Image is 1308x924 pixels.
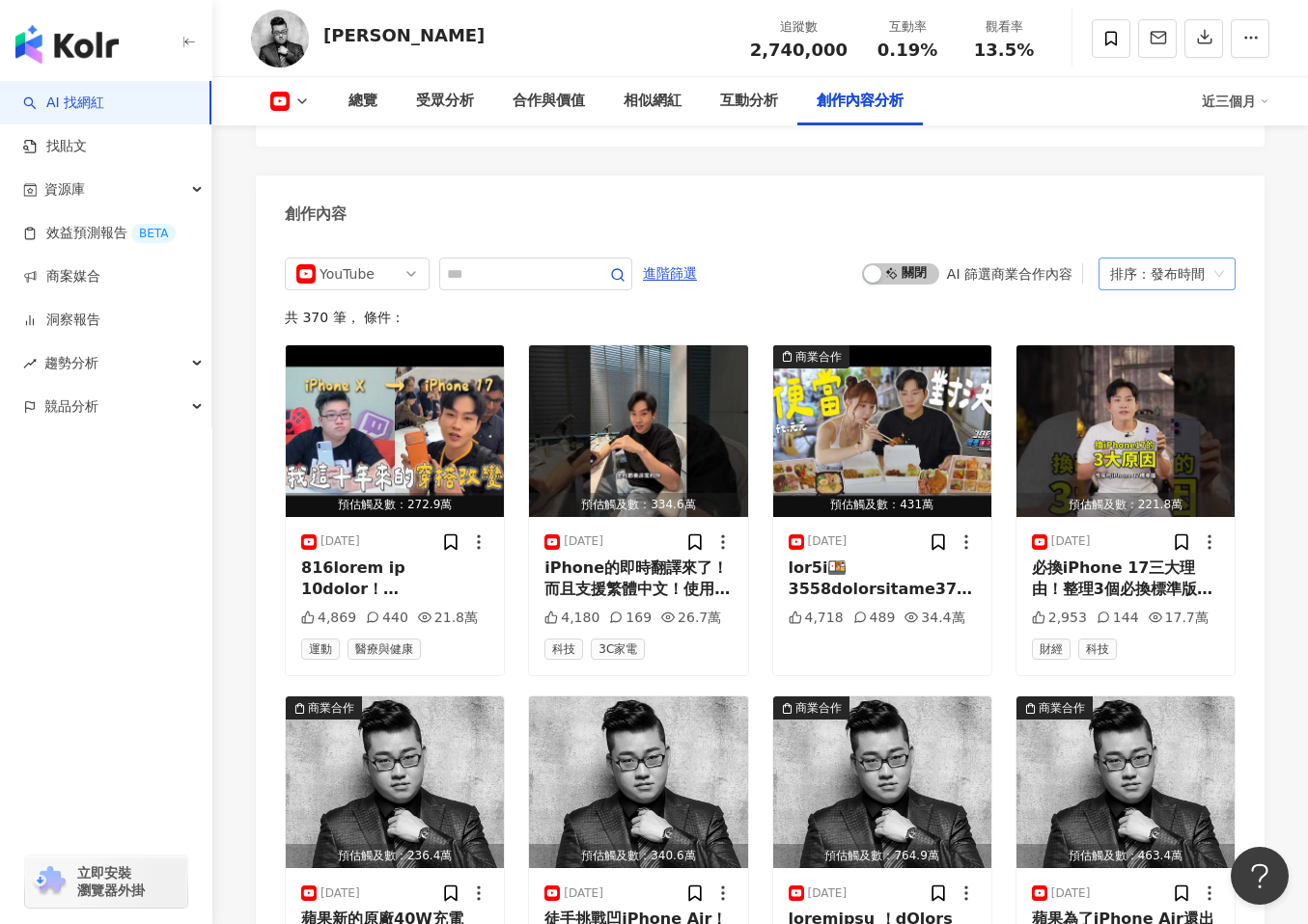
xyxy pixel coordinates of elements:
span: 2,740,000 [750,40,848,60]
div: 預估觸及數：340.6萬 [529,844,747,868]
div: 必換iPhone 17三大理由！整理3個必換標準版iPhone 17的理由！ 也告訴[PERSON_NAME]怎麼入手更優惠！ 來遠傳攜碼/新申辦/續約iPhone Air和 iPhone 17... [1032,557,1219,601]
div: 預估觸及數：236.4萬 [286,844,504,868]
div: 互動率 [871,17,944,37]
img: KOL Avatar [251,10,309,68]
div: 預估觸及數：431萬 [773,493,991,517]
div: 預估觸及數：272.9萬 [286,493,504,517]
div: 追蹤數 [750,17,848,37]
span: 醫療與健康 [348,639,421,660]
div: [DATE] [320,885,360,902]
a: 找貼文 [23,137,87,156]
div: 觀看率 [967,17,1041,37]
div: 互動分析 [720,90,778,113]
span: rise [23,357,37,370]
div: iPhone的即時翻譯來了！而且支援繁體中文！使用辦法：1.確認自己的手機為iPhone 15 Pro或更新 2.iOS更新至26.1 beta 3.擁有airpods pro 2、pro 3或4 [544,557,732,601]
div: 144 [1097,609,1139,628]
div: 預估觸及數：334.6萬 [529,493,747,517]
div: [DATE] [320,533,360,550]
span: 趨勢分析 [44,341,98,385]
img: post-image [773,696,991,868]
div: 21.8萬 [418,609,478,628]
div: 預估觸及數：463.4萬 [1016,844,1235,868]
img: post-image [773,345,991,517]
div: 創作內容分析 [817,90,904,113]
img: post-image [1016,696,1235,868]
span: 科技 [1078,639,1117,660]
a: 商案媒合 [23,267,100,286]
div: 合作與價值 [513,90,585,113]
span: 科技 [544,639,583,660]
div: [DATE] [564,885,603,902]
button: 商業合作預估觸及數：431萬 [773,345,991,517]
span: 進階篩選 [643,258,697,289]
img: post-image [1016,345,1235,517]
span: 競品分析 [44,385,98,428]
div: 489 [853,609,896,628]
span: 運動 [301,639,340,660]
div: 近三個月 [1202,86,1269,117]
a: 效益預測報告BETA [23,224,176,243]
button: 商業合作預估觸及數：236.4萬 [286,696,504,868]
span: 0.19% [877,41,937,60]
img: post-image [529,345,747,517]
button: 商業合作預估觸及數：463.4萬 [1016,696,1235,868]
button: 進階篩選 [642,258,698,288]
div: 受眾分析 [416,90,474,113]
div: [DATE] [564,533,603,550]
div: 商業合作 [795,698,842,718]
button: 預估觸及數：340.6萬 [529,696,747,868]
img: chrome extension [31,866,69,897]
span: 資源庫 [44,168,85,211]
div: 排序：發布時間 [1110,258,1207,289]
div: 創作內容 [285,204,347,225]
div: 34.4萬 [904,609,964,628]
div: 共 370 筆 ， 條件： [285,310,1236,325]
img: post-image [529,696,747,868]
div: 預估觸及數：764.9萬 [773,844,991,868]
div: 商業合作 [308,698,354,718]
div: 4,869 [301,609,356,628]
span: 13.5% [974,41,1034,60]
div: [DATE] [1051,885,1091,902]
div: lor5i🍱3558dolorsitame37consecte！《AdipiscI6》El310 se.do【Eiusmo】temporincididuntutl！etdolo，magnaali... [789,557,976,601]
a: chrome extension立即安裝 瀏覽器外掛 [25,856,187,908]
div: 4,180 [544,609,599,628]
div: 169 [609,609,652,628]
div: AI 篩選商業合作內容 [947,266,1072,282]
div: 2,953 [1032,609,1087,628]
div: YouTube [320,258,382,289]
div: [PERSON_NAME] [323,23,485,47]
div: 816lorem ip 10dolor！sitametcon！【Adipis】ELITS、Doeius、TEmporincididuntutla...etdoloremagnaa！enimadm... [301,557,488,601]
div: 17.7萬 [1149,609,1209,628]
div: 總覽 [348,90,377,113]
div: [DATE] [1051,533,1091,550]
div: [DATE] [808,533,848,550]
button: 商業合作預估觸及數：764.9萬 [773,696,991,868]
a: 洞察報告 [23,311,100,330]
div: 預估觸及數：221.8萬 [1016,493,1235,517]
div: 商業合作 [1039,698,1085,718]
button: 預估觸及數：272.9萬 [286,345,504,517]
button: 預估觸及數：334.6萬 [529,345,747,517]
img: post-image [286,345,504,517]
img: logo [15,25,119,64]
img: post-image [286,696,504,868]
a: searchAI 找網紅 [23,94,104,113]
button: 預估觸及數：221.8萬 [1016,345,1235,517]
div: 4,718 [789,609,844,628]
div: 商業合作 [795,347,842,367]
div: 相似網紅 [624,90,682,113]
span: 立即安裝 瀏覽器外掛 [77,864,145,899]
div: [DATE] [808,885,848,902]
div: 440 [366,609,408,628]
span: 財經 [1032,639,1071,660]
span: 3C家電 [591,639,645,660]
div: 26.7萬 [661,609,721,628]
iframe: Help Scout Beacon - Open [1231,847,1289,905]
